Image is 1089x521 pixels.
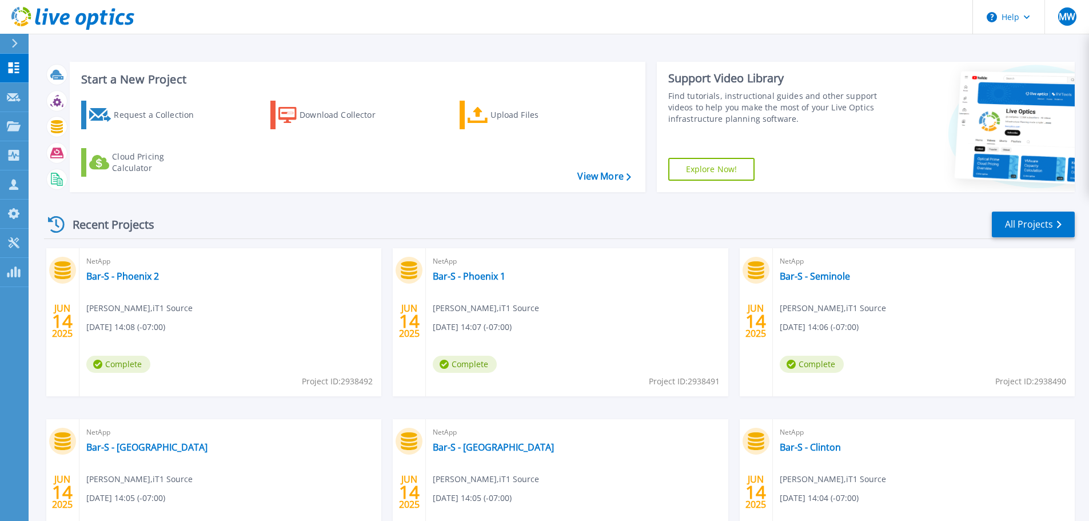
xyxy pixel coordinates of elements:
[668,90,881,125] div: Find tutorials, instructional guides and other support videos to help you make the most of your L...
[86,271,159,282] a: Bar-S - Phoenix 2
[668,71,881,86] div: Support Video Library
[780,302,886,315] span: [PERSON_NAME] , iT1 Source
[302,375,373,388] span: Project ID: 2938492
[86,302,193,315] span: [PERSON_NAME] , iT1 Source
[398,471,420,513] div: JUN 2025
[577,171,631,182] a: View More
[86,321,165,333] span: [DATE] 14:08 (-07:00)
[433,321,512,333] span: [DATE] 14:07 (-07:00)
[780,442,841,453] a: Bar-S - Clinton
[668,158,755,181] a: Explore Now!
[780,271,850,282] a: Bar-S - Seminole
[81,101,209,129] a: Request a Collection
[114,104,205,126] div: Request a Collection
[780,426,1068,439] span: NetApp
[992,212,1075,237] a: All Projects
[780,473,886,486] span: [PERSON_NAME] , iT1 Source
[433,426,721,439] span: NetApp
[490,104,582,126] div: Upload Files
[51,300,73,342] div: JUN 2025
[52,487,73,497] span: 14
[433,302,539,315] span: [PERSON_NAME] , iT1 Source
[649,375,720,388] span: Project ID: 2938491
[86,473,193,486] span: [PERSON_NAME] , iT1 Source
[995,375,1066,388] span: Project ID: 2938490
[112,151,204,174] div: Cloud Pricing Calculator
[44,210,170,238] div: Recent Projects
[86,255,374,268] span: NetApp
[433,442,554,453] a: Bar-S - [GEOGRAPHIC_DATA]
[780,356,844,373] span: Complete
[433,492,512,504] span: [DATE] 14:05 (-07:00)
[86,442,208,453] a: Bar-S - [GEOGRAPHIC_DATA]
[460,101,587,129] a: Upload Files
[780,255,1068,268] span: NetApp
[745,471,767,513] div: JUN 2025
[86,492,165,504] span: [DATE] 14:05 (-07:00)
[745,487,766,497] span: 14
[81,73,631,86] h3: Start a New Project
[52,316,73,326] span: 14
[86,426,374,439] span: NetApp
[780,492,859,504] span: [DATE] 14:04 (-07:00)
[433,356,497,373] span: Complete
[1059,12,1075,21] span: MW
[433,473,539,486] span: [PERSON_NAME] , iT1 Source
[745,300,767,342] div: JUN 2025
[300,104,391,126] div: Download Collector
[399,487,420,497] span: 14
[780,321,859,333] span: [DATE] 14:06 (-07:00)
[270,101,398,129] a: Download Collector
[433,255,721,268] span: NetApp
[81,148,209,177] a: Cloud Pricing Calculator
[745,316,766,326] span: 14
[51,471,73,513] div: JUN 2025
[399,316,420,326] span: 14
[398,300,420,342] div: JUN 2025
[433,271,505,282] a: Bar-S - Phoenix 1
[86,356,150,373] span: Complete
